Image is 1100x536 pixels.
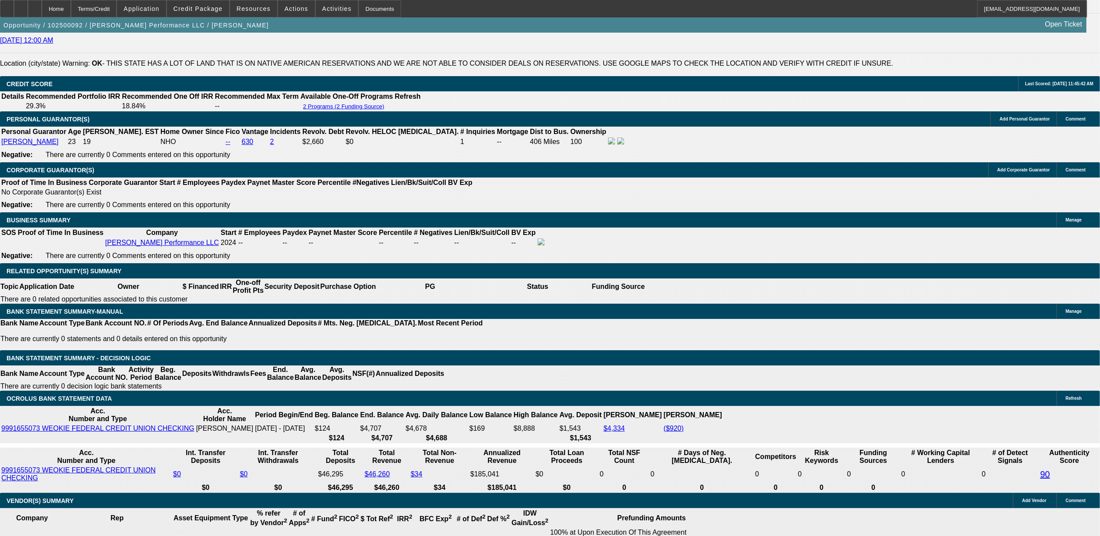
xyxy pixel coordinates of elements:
[663,407,722,423] th: [PERSON_NAME]
[334,513,337,520] sup: 2
[376,278,484,295] th: PG
[238,239,243,246] span: --
[1,178,87,187] th: Proof of Time In Business
[301,103,387,110] button: 2 Programs (2 Funding Source)
[535,449,598,465] th: Total Loan Proceeds
[617,137,624,144] img: linkedin-icon.png
[410,449,469,465] th: Total Non-Revenue
[755,483,796,492] th: 0
[302,128,344,135] b: Revolv. Debt
[302,137,344,147] td: $2,660
[559,407,602,423] th: Avg. Deposit
[345,137,459,147] td: $0
[174,514,248,522] b: Asset Equipment Type
[242,128,268,135] b: Vantage
[1,151,33,158] b: Negative:
[173,470,181,478] a: $0
[182,365,212,382] th: Deposits
[1066,309,1082,314] span: Manage
[283,229,307,236] b: Paydex
[420,515,452,523] b: BFC Exp
[409,513,412,520] sup: 2
[448,513,451,520] sup: 2
[497,128,528,135] b: Mortgage
[154,365,181,382] th: Beg. Balance
[484,278,592,295] th: Status
[405,407,468,423] th: Avg. Daily Balance
[219,278,232,295] th: IRR
[121,102,214,111] td: 18.84%
[214,102,299,111] td: --
[7,80,53,87] span: CREDIT SCORE
[395,92,421,101] th: Refresh
[469,424,512,433] td: $169
[248,319,317,328] th: Annualized Deposits
[250,509,287,526] b: % refer by Vendor
[3,22,269,29] span: Opportunity / 102500092 / [PERSON_NAME] Performance LLC / [PERSON_NAME]
[1,466,156,482] a: 9991655073 WEOKIE FEDERAL CREDIT UNION CHECKING
[599,466,649,482] td: 0
[83,137,159,147] td: 19
[306,517,309,524] sup: 2
[25,92,120,101] th: Recommended Portfolio IRR
[300,92,394,101] th: Available One-Off Programs
[17,228,104,237] th: Proof of Time In Business
[530,128,569,135] b: Dist to Bus.
[1066,498,1086,503] span: Comment
[1,449,172,465] th: Acc. Number and Type
[513,424,558,433] td: $8,888
[67,137,81,147] td: 23
[230,0,277,17] button: Resources
[320,278,376,295] th: Purchase Option
[608,137,615,144] img: facebook-icon.png
[254,407,313,423] th: Period Begin/End
[360,407,404,423] th: End. Balance
[7,217,70,224] span: BUSINESS SUMMARY
[160,128,224,135] b: Home Owner Since
[270,138,274,145] a: 2
[1,188,476,197] td: No Corporate Guarantor(s) Exist
[284,517,287,524] sup: 2
[664,425,684,432] a: ($920)
[352,365,375,382] th: NSF(#)
[353,179,390,186] b: #Negatives
[570,137,607,147] td: 100
[604,425,625,432] a: $4,334
[1040,449,1099,465] th: Authenticity Score
[545,517,548,524] sup: 2
[1,138,59,145] a: [PERSON_NAME]
[997,167,1050,172] span: Add Corporate Guarantor
[603,407,662,423] th: [PERSON_NAME]
[39,319,85,328] th: Account Type
[1040,469,1050,479] a: 90
[68,128,81,135] b: Age
[238,229,281,236] b: # Employees
[318,449,363,465] th: Total Deposits
[110,514,124,522] b: Rep
[512,229,536,236] b: BV Exp
[360,424,404,433] td: $4,707
[391,179,446,186] b: Lien/Bk/Suit/Coll
[1,252,33,259] b: Negative:
[19,278,74,295] th: Application Date
[128,365,154,382] th: Activity Period
[220,238,237,248] td: 2024
[240,483,317,492] th: $0
[1025,81,1093,86] span: Last Scored: [DATE] 11:45:42 AM
[470,470,534,478] div: $185,041
[214,92,299,101] th: Recommended Max Term
[7,268,121,275] span: RELATED OPPORTUNITY(S) SUMMARY
[1000,117,1050,121] span: Add Personal Guarantor
[92,60,893,67] label: - THIS STATE HAS A LOT OF LAND THAT IS ON NATIVE AMERICAN RESERVATIONS AND WE ARE NOT ABLE TO CON...
[309,239,377,247] div: --
[847,483,900,492] th: 0
[146,229,178,236] b: Company
[226,128,240,135] b: Fico
[318,319,418,328] th: # Mts. Neg. [MEDICAL_DATA].
[92,60,102,67] b: OK
[278,0,315,17] button: Actions
[535,466,598,482] td: $0
[364,470,390,478] a: $46,260
[284,5,308,12] span: Actions
[316,0,358,17] button: Activities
